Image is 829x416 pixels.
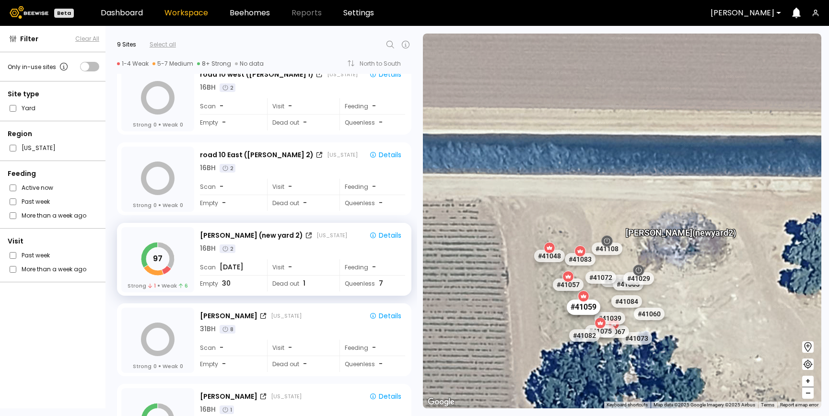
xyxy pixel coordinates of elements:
[360,61,408,67] div: North to South
[288,101,292,111] span: -
[626,218,736,238] div: [PERSON_NAME] (new yard 2)
[654,402,755,407] span: Map data ©2025 Google Imagery ©2025 Airbus
[200,150,314,160] div: road 10 East ([PERSON_NAME] 2)
[369,70,401,79] div: Details
[316,231,347,239] div: [US_STATE]
[10,6,48,19] img: Beewise logo
[220,164,235,173] div: 2
[133,362,183,370] div: Strong Weak
[339,195,405,211] div: Queenless
[222,278,231,289] span: 30
[365,149,405,161] button: Details
[117,40,136,49] div: 9 Sites
[267,356,333,372] div: Dead out
[179,282,188,289] span: 6
[806,387,811,399] span: –
[339,259,405,275] div: Feeding
[584,325,615,337] div: # 41075
[365,229,405,242] button: Details
[22,264,86,274] label: More than a week ago
[267,115,333,130] div: Dead out
[200,404,216,415] div: 16 BH
[339,356,405,372] div: Queenless
[22,143,56,153] label: [US_STATE]
[164,9,208,17] a: Workspace
[271,312,302,320] div: [US_STATE]
[805,375,811,387] span: +
[8,236,99,246] div: Visit
[612,278,643,290] div: # 41065
[220,182,223,192] span: -
[303,198,307,208] span: -
[339,115,405,130] div: Queenless
[222,117,226,127] span: -
[303,278,305,289] span: 1
[369,312,401,320] div: Details
[425,396,457,408] img: Google
[611,295,642,308] div: # 41084
[303,117,307,127] span: -
[267,98,333,114] div: Visit
[200,324,216,334] div: 31 BH
[220,405,234,414] div: 1
[425,396,457,408] a: Open this area in Google Maps (opens a new window)
[197,60,231,68] div: 8+ Strong
[230,9,270,17] a: Beehomes
[148,282,156,289] span: 1
[365,390,405,403] button: Details
[8,89,99,99] div: Site type
[133,121,183,128] div: Strong Weak
[117,60,149,68] div: 1-4 Weak
[222,198,226,208] span: -
[372,262,377,272] div: -
[220,101,223,111] span: -
[22,250,50,260] label: Past week
[802,376,814,387] button: +
[220,244,235,253] div: 2
[153,121,157,128] span: 0
[369,392,401,401] div: Details
[220,325,235,334] div: 8
[54,9,74,18] div: Beta
[153,362,157,370] span: 0
[271,393,302,400] div: [US_STATE]
[621,332,652,345] div: # 41073
[180,121,183,128] span: 0
[327,151,358,159] div: [US_STATE]
[369,231,401,240] div: Details
[598,325,629,338] div: # 41067
[200,259,260,275] div: Scan
[200,276,260,291] div: Empty
[22,103,35,113] label: Yard
[180,362,183,370] span: 0
[372,101,377,111] div: -
[379,278,383,289] span: 7
[802,387,814,399] button: –
[339,276,405,291] div: Queenless
[592,243,622,255] div: # 41108
[267,195,333,211] div: Dead out
[365,68,405,81] button: Details
[552,278,583,291] div: # 41057
[220,83,235,92] div: 2
[22,183,53,193] label: Active now
[327,70,358,78] div: [US_STATE]
[534,250,565,262] div: # 41048
[150,40,176,49] div: Select all
[200,98,260,114] div: Scan
[267,340,333,356] div: Visit
[101,9,143,17] a: Dashboard
[200,356,260,372] div: Empty
[267,179,333,195] div: Visit
[601,275,631,287] div: # 41062
[180,201,183,209] span: 0
[623,272,654,285] div: # 41029
[585,271,616,284] div: # 41072
[339,340,405,356] div: Feeding
[220,343,223,353] span: -
[8,169,99,179] div: Feeding
[153,253,163,264] tspan: 97
[200,392,257,402] div: [PERSON_NAME]
[22,210,86,220] label: More than a week ago
[200,311,257,321] div: [PERSON_NAME]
